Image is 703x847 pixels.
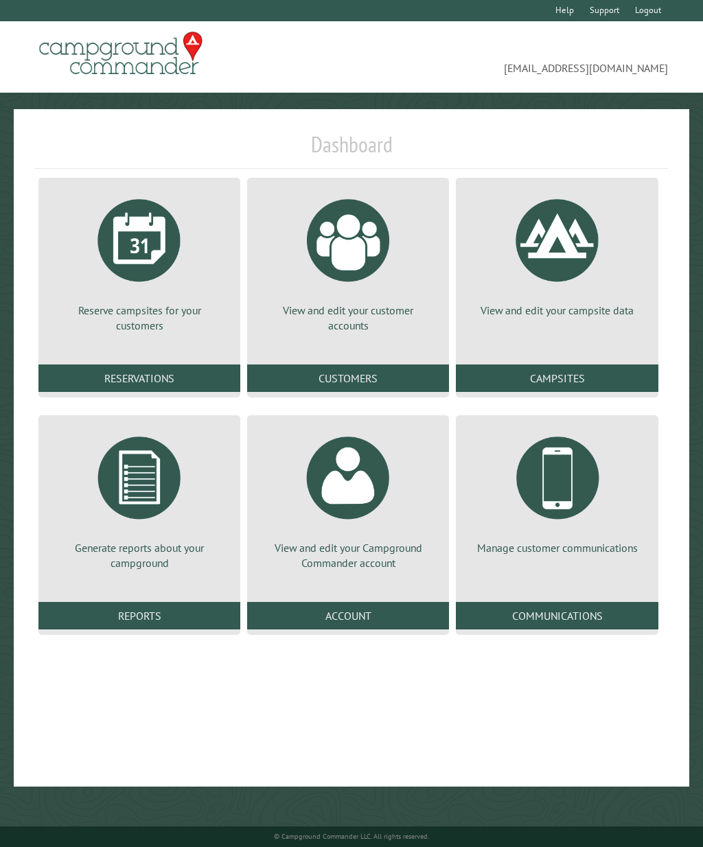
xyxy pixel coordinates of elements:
[55,426,224,571] a: Generate reports about your campground
[35,27,207,80] img: Campground Commander
[351,38,668,76] span: [EMAIL_ADDRESS][DOMAIN_NAME]
[35,131,668,169] h1: Dashboard
[55,540,224,571] p: Generate reports about your campground
[456,602,658,629] a: Communications
[55,303,224,334] p: Reserve campsites for your customers
[38,602,240,629] a: Reports
[472,540,641,555] p: Manage customer communications
[264,189,433,334] a: View and edit your customer accounts
[264,540,433,571] p: View and edit your Campground Commander account
[38,364,240,392] a: Reservations
[247,602,449,629] a: Account
[264,426,433,571] a: View and edit your Campground Commander account
[472,189,641,318] a: View and edit your campsite data
[274,832,429,841] small: © Campground Commander LLC. All rights reserved.
[456,364,658,392] a: Campsites
[264,303,433,334] p: View and edit your customer accounts
[247,364,449,392] a: Customers
[472,426,641,555] a: Manage customer communications
[55,189,224,334] a: Reserve campsites for your customers
[472,303,641,318] p: View and edit your campsite data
